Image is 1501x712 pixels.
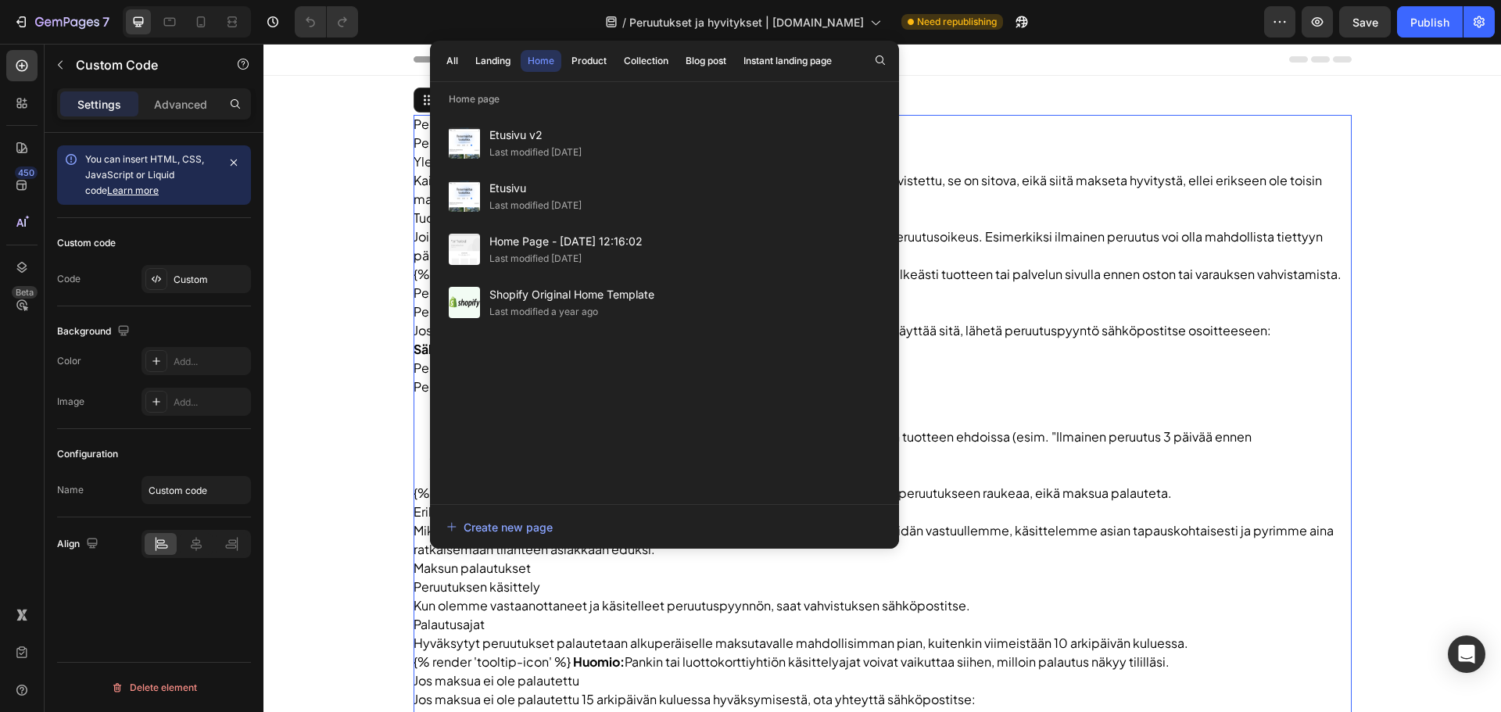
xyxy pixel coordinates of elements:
div: Custom Code [170,49,236,63]
div: Last modified [DATE] [489,145,582,160]
h3: Palautusajat [150,571,1088,590]
span: Pankin tai luottokorttiyhtiön käsittelyajat voivat vaikuttaa siihen, milloin palautus näkyy tilil... [310,610,906,626]
p: Peruutuspyynnön tulee sisältää: [150,334,1088,352]
div: Publish [1410,14,1449,30]
strong: Tärkeää: [313,441,364,457]
div: Product [571,54,607,68]
strong: Yhteydenotto: [150,666,241,682]
span: Jos peruutuspyyntö saapuu myöhässä, oikeus peruutukseen raukeaa, eikä maksua palauteta. [313,441,908,457]
button: Collection [617,50,675,72]
div: Beta [12,286,38,299]
button: Product [564,50,614,72]
strong: Huomio: [310,222,361,238]
span: Mahdollisista poikkeuksista ilmoitetaan aina selkeästi tuotteen tai palvelun sivulla ennen oston ... [310,222,1078,238]
a: [EMAIL_ADDRESS][DOMAIN_NAME] [263,297,483,313]
li: Pyyntö on toimitettava viimeistään siinä määräajassa, joka on ilmoitettu kyseisen tuotteen ehdois... [166,384,1088,421]
div: Tietoa pankkien käsittelyajoista [150,609,1088,628]
span: {% render 'tooltip-icon' %} [150,610,307,626]
p: Jos maksua ei ole palautettu 15 arkipäivän kuluessa hyväksymisestä, ota yhteyttä sähköpostitse: [150,646,1088,665]
div: Configuration [57,447,118,461]
p: 7 [102,13,109,31]
button: Instant landing page [736,50,839,72]
a: [EMAIL_ADDRESS][DOMAIN_NAME] [243,666,463,682]
p: Mikäli peruutus johtuu palveluntarjoajan virheestä tai muusta syystä, joka kuuluu meidän vastuull... [150,478,1088,515]
div: Add... [174,395,247,410]
div: Code [57,272,81,286]
div: Delete element [111,678,197,697]
div: Collection [624,54,668,68]
span: Etusivu [489,179,582,198]
div: Last modified [DATE] [489,198,582,213]
div: Blog post [686,54,726,68]
span: You can insert HTML, CSS, JavaScript or Liquid code [85,153,204,196]
strong: Huomio: [310,610,361,626]
h3: Jos maksua ei ole palautettu [150,628,1088,646]
div: Tärkeää tietoa peruutusajasta [150,440,1088,459]
div: Add... [174,355,247,369]
div: Instant landing page [743,54,832,68]
button: 7 [6,6,116,38]
span: / [622,14,626,30]
p: Kun olemme vastaanottaneet ja käsitelleet peruutuspyynnön, saat vahvistuksen sähköpostitse. [150,553,1088,571]
strong: Sähköpostiosoite: [150,297,261,313]
p: Settings [77,96,121,113]
span: Home Page - [DATE] 12:16:02 [489,232,643,251]
span: Shopify Original Home Template [489,285,654,304]
div: Last modified [DATE] [489,251,582,267]
h2: Maksun palautukset [150,515,1088,534]
li: Ostotapahtuman kuitti ( ) [166,365,1088,384]
p: Advanced [154,96,207,113]
h3: Peruutuksen käsittely [150,534,1088,553]
div: Last modified a year ago [489,304,598,320]
span: Peruutukset ja hyvitykset | [DOMAIN_NAME] [629,14,864,30]
h3: Peruutuspyynnön sisältö [150,315,1088,334]
div: Undo/Redo [295,6,358,38]
p: Jos ostamallasi tuotteella (majoitus, tuote tai harraste) on peruutusoikeus ja haluat käyttää sit... [150,277,1088,296]
button: All [439,50,465,72]
div: Custom code [57,236,116,250]
a: Learn more [107,184,159,196]
div: Image [57,395,84,409]
span: Save [1352,16,1378,29]
div: 450 [15,166,38,179]
p: Hyväksytyt peruutukset palautetaan alkuperäiselle maksutavalle mahdollisimman pian, kuitenkin vii... [150,590,1088,609]
p: Custom Code [76,55,209,74]
strong: PDF, valokuva tai sähköpostivahvistus [306,366,533,382]
h2: Peruutuksen tekeminen [150,240,1088,259]
button: Create new page [446,511,883,542]
div: Name [57,483,84,497]
div: Open Intercom Messenger [1448,635,1485,673]
div: Home [528,54,554,68]
div: Background [57,321,133,342]
span: Need republishing [917,15,997,29]
div: Create new page [446,519,553,535]
div: All [446,54,458,68]
div: Landing [475,54,510,68]
button: Save [1339,6,1391,38]
iframe: Design area [263,44,1501,712]
button: Delete element [57,675,251,700]
button: Publish [1397,6,1463,38]
h3: Peruutuspyynnön lähettäminen [150,259,1088,277]
button: Blog post [679,50,733,72]
h3: Erikoistapaukset [150,459,1088,478]
div: Custom [174,273,247,287]
span: Etusivu v2 [489,126,582,145]
span: {% render 'danger-icon' %} [150,441,310,457]
p: Home page [430,91,899,107]
button: Landing [468,50,518,72]
button: Home [521,50,561,72]
div: Align [57,534,102,555]
div: Color [57,354,81,368]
